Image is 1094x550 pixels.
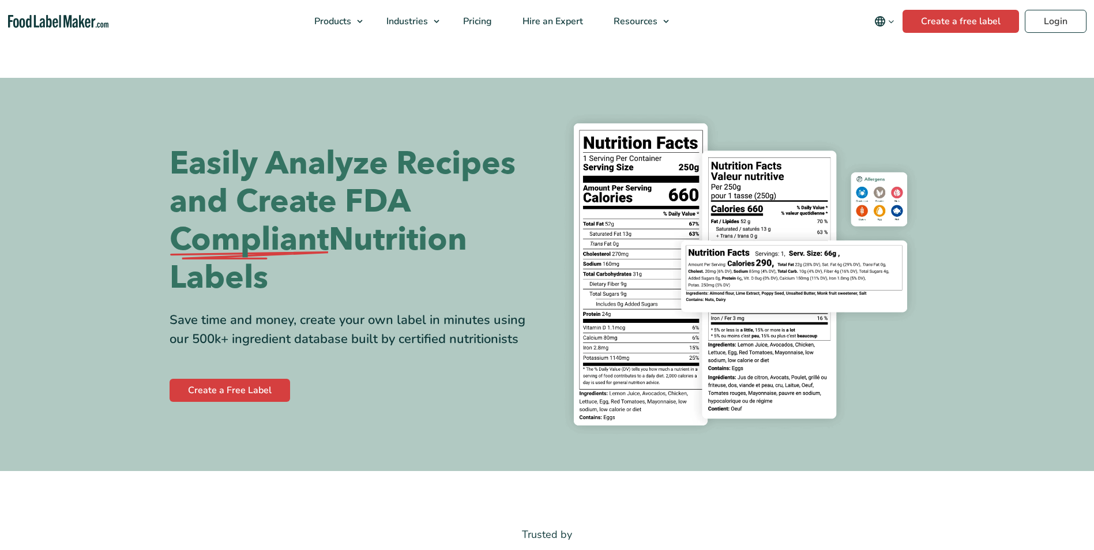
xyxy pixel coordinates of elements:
span: Hire an Expert [519,15,584,28]
span: Compliant [170,221,329,259]
span: Resources [610,15,659,28]
h1: Easily Analyze Recipes and Create FDA Nutrition Labels [170,145,539,297]
span: Products [311,15,352,28]
button: Change language [866,10,903,33]
a: Create a free label [903,10,1019,33]
a: Create a Free Label [170,379,290,402]
span: Pricing [460,15,493,28]
div: Save time and money, create your own label in minutes using our 500k+ ingredient database built b... [170,311,539,349]
a: Food Label Maker homepage [8,15,109,28]
span: Industries [383,15,429,28]
p: Trusted by [170,526,925,543]
a: Login [1025,10,1087,33]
